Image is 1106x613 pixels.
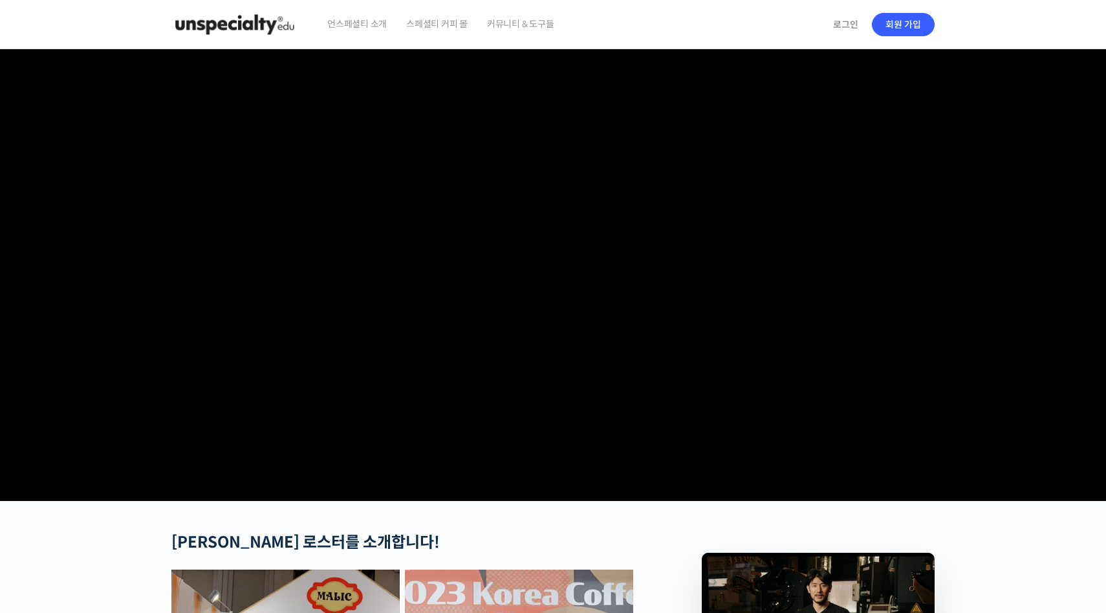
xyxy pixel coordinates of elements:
[872,13,935,36] a: 회원 가입
[171,533,440,552] strong: [PERSON_NAME] 로스터를 소개합니다!
[825,10,866,39] a: 로그인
